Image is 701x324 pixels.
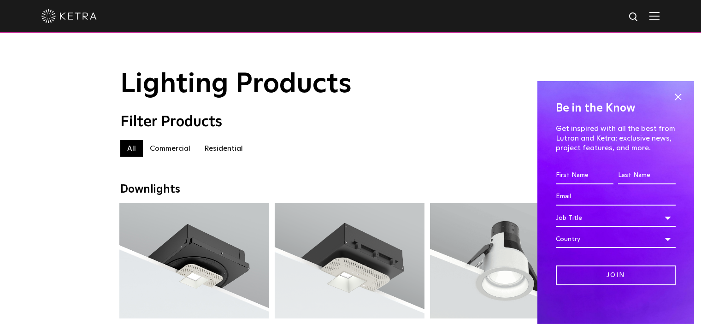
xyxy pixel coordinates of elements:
input: Last Name [618,167,676,184]
input: Email [556,188,676,206]
img: ketra-logo-2019-white [41,9,97,23]
img: Hamburger%20Nav.svg [649,12,660,20]
label: All [120,140,143,157]
div: Filter Products [120,113,581,131]
div: Country [556,230,676,248]
span: Lighting Products [120,71,352,98]
div: Job Title [556,209,676,227]
h4: Be in the Know [556,100,676,117]
div: Downlights [120,183,581,196]
input: Join [556,265,676,285]
input: First Name [556,167,613,184]
img: search icon [628,12,640,23]
p: Get inspired with all the best from Lutron and Ketra: exclusive news, project features, and more. [556,124,676,153]
label: Residential [197,140,250,157]
label: Commercial [143,140,197,157]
